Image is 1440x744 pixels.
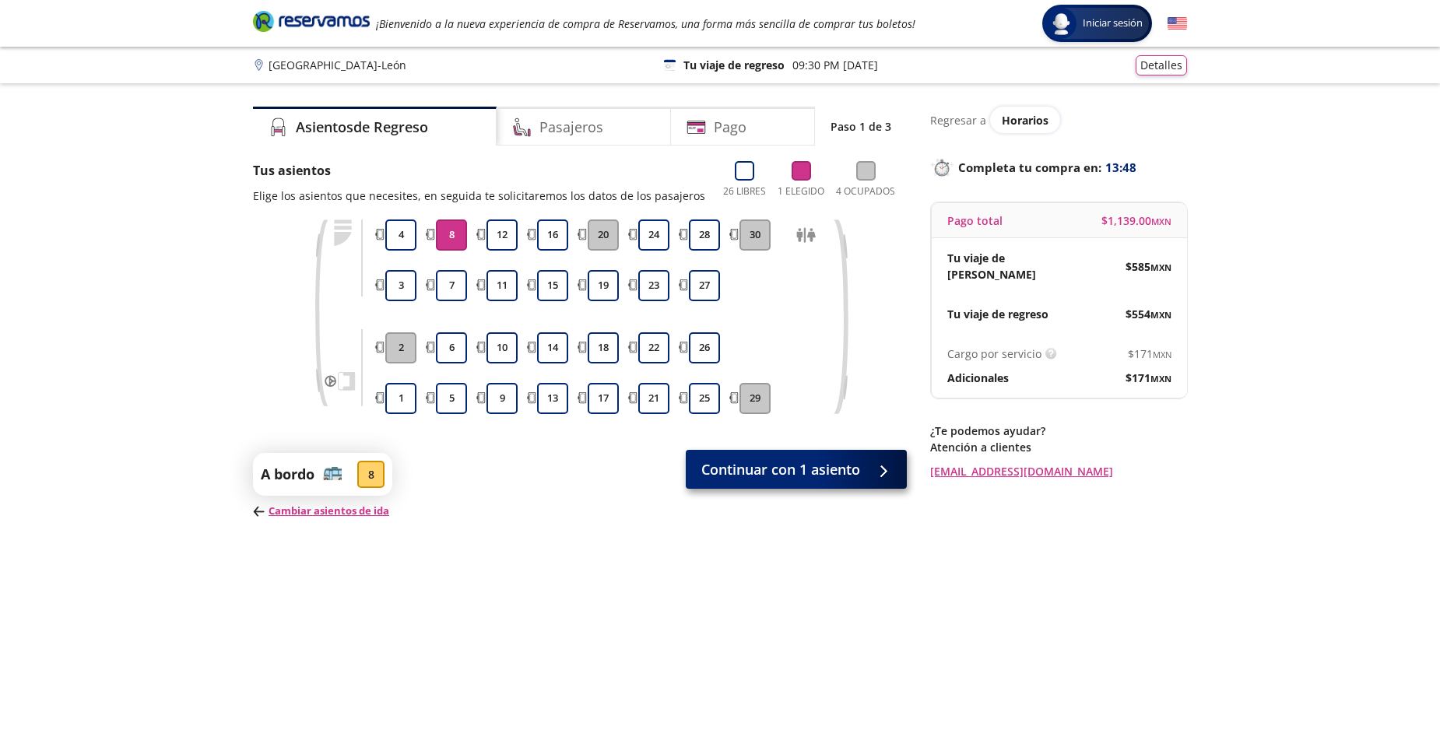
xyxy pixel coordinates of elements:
span: $ 171 [1126,370,1171,386]
button: 11 [486,270,518,301]
div: 8 [357,461,385,488]
a: Brand Logo [253,9,370,37]
p: Adicionales [947,370,1009,386]
button: 19 [588,270,619,301]
button: 8 [436,219,467,251]
p: 26 Libres [723,184,766,198]
button: 9 [486,383,518,414]
small: MXN [1150,309,1171,321]
button: 14 [537,332,568,363]
h4: Pasajeros [539,117,603,138]
button: 26 [689,332,720,363]
p: Tu viaje de regreso [947,306,1048,322]
small: MXN [1153,349,1171,360]
button: 18 [588,332,619,363]
p: Paso 1 de 3 [831,118,891,135]
em: ¡Bienvenido a la nueva experiencia de compra de Reservamos, una forma más sencilla de comprar tus... [376,16,915,31]
button: 2 [385,332,416,363]
button: 20 [588,219,619,251]
p: 1 Elegido [778,184,824,198]
button: 25 [689,383,720,414]
p: Elige los asientos que necesites, en seguida te solicitaremos los datos de los pasajeros [253,188,705,204]
button: 27 [689,270,720,301]
p: 09:30 PM [DATE] [792,57,878,73]
a: [EMAIL_ADDRESS][DOMAIN_NAME] [930,463,1187,479]
span: Horarios [1002,113,1048,128]
span: Continuar con 1 asiento [701,459,860,480]
button: 13 [537,383,568,414]
button: 3 [385,270,416,301]
p: Tus asientos [253,161,705,180]
small: MXN [1150,261,1171,273]
button: 7 [436,270,467,301]
button: 4 [385,219,416,251]
button: 5 [436,383,467,414]
span: $ 171 [1128,346,1171,362]
span: $ 554 [1126,306,1171,322]
i: Brand Logo [253,9,370,33]
span: Iniciar sesión [1076,16,1149,31]
p: Atención a clientes [930,439,1187,455]
p: Regresar a [930,112,986,128]
small: MXN [1151,216,1171,227]
span: 13:48 [1105,159,1136,177]
h4: Asientos de Regreso [296,117,428,138]
h4: Pago [714,117,746,138]
button: 22 [638,332,669,363]
div: Regresar a ver horarios [930,107,1187,133]
button: 28 [689,219,720,251]
p: Cargo por servicio [947,346,1041,362]
button: 21 [638,383,669,414]
p: A bordo [261,464,314,485]
p: [GEOGRAPHIC_DATA] - León [269,57,406,73]
small: MXN [1150,373,1171,384]
p: 4 Ocupados [836,184,895,198]
button: 30 [739,219,771,251]
span: $ 585 [1126,258,1171,275]
button: 12 [486,219,518,251]
button: English [1168,14,1187,33]
span: $ 1,139.00 [1101,212,1171,229]
button: Detalles [1136,55,1187,75]
button: 1 [385,383,416,414]
p: Cambiar asientos de ida [253,504,392,519]
p: Completa tu compra en : [930,156,1187,178]
button: 6 [436,332,467,363]
button: 29 [739,383,771,414]
button: 10 [486,332,518,363]
p: ¿Te podemos ayudar? [930,423,1187,439]
button: Continuar con 1 asiento [686,450,907,489]
button: 24 [638,219,669,251]
button: 16 [537,219,568,251]
button: 15 [537,270,568,301]
p: Tu viaje de regreso [683,57,785,73]
button: 17 [588,383,619,414]
button: 23 [638,270,669,301]
p: Pago total [947,212,1003,229]
p: Tu viaje de [PERSON_NAME] [947,250,1059,283]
